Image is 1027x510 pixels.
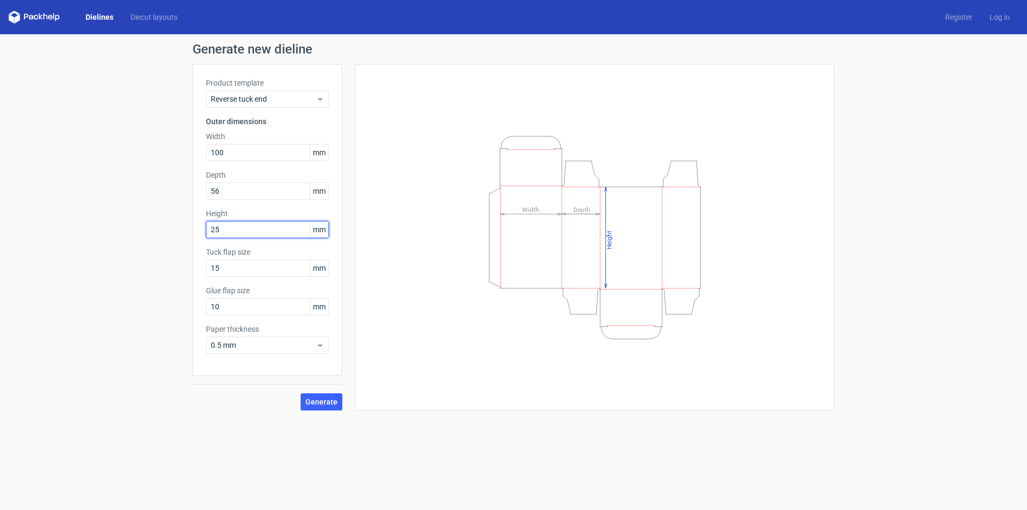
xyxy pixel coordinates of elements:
a: Register [937,12,981,22]
span: 0.5 mm [211,340,316,351]
tspan: Width [522,205,539,213]
span: Reverse tuck end [211,94,316,104]
h3: Outer dimensions [206,116,329,127]
span: mm [310,299,328,315]
h1: Generate new dieline [193,43,834,56]
label: Depth [206,170,329,180]
tspan: Height [606,230,613,249]
span: mm [310,183,328,199]
span: Generate [305,398,338,406]
label: Product template [206,78,329,88]
span: mm [310,260,328,276]
a: Diecut layouts [122,12,186,22]
span: mm [310,222,328,238]
span: mm [310,144,328,161]
label: Paper thickness [206,324,329,334]
a: Dielines [77,12,122,22]
button: Generate [301,393,342,410]
label: Tuck flap size [206,247,329,257]
label: Glue flap size [206,285,329,296]
label: Height [206,208,329,219]
a: Log in [981,12,1018,22]
label: Width [206,131,329,142]
tspan: Depth [573,205,591,213]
